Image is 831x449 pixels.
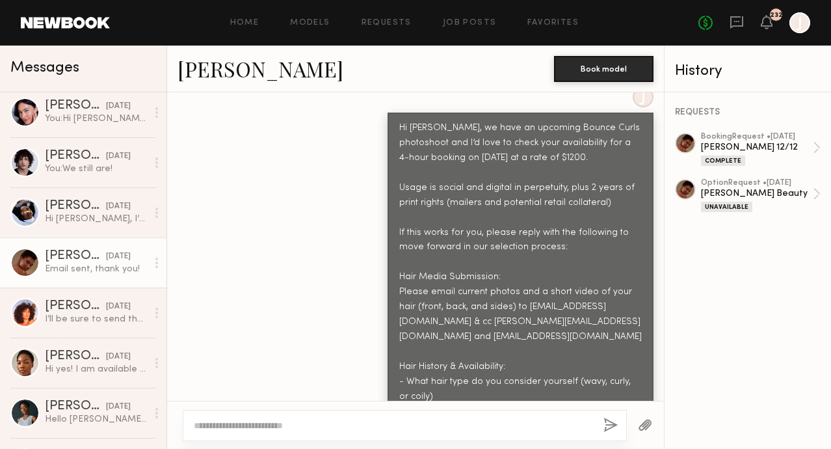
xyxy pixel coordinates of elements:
[45,113,147,125] div: You: Hi [PERSON_NAME] you’re doing well! We’re putting together a shoot [DATE], [DATE], and I wan...
[362,19,412,27] a: Requests
[106,351,131,363] div: [DATE]
[106,401,131,413] div: [DATE]
[45,263,147,275] div: Email sent, thank you!
[45,213,147,225] div: Hi [PERSON_NAME], I’ve emailed you and your team photos of my current hair as well as a video. Le...
[701,187,813,200] div: [PERSON_NAME] Beauty
[770,12,783,19] div: 232
[178,55,343,83] a: [PERSON_NAME]
[106,200,131,213] div: [DATE]
[45,350,106,363] div: [PERSON_NAME]
[701,202,752,212] div: Unavailable
[701,179,813,187] div: option Request • [DATE]
[701,133,813,141] div: booking Request • [DATE]
[45,100,106,113] div: [PERSON_NAME]
[10,61,79,75] span: Messages
[701,179,821,212] a: optionRequest •[DATE][PERSON_NAME] BeautyUnavailable
[701,156,745,166] div: Complete
[106,150,131,163] div: [DATE]
[45,313,147,325] div: I’ll be sure to send the email with everything needed. And that rate works for me.
[701,141,813,154] div: [PERSON_NAME] 12/12
[554,62,653,74] a: Book model
[675,64,821,79] div: History
[290,19,330,27] a: Models
[675,108,821,117] div: REQUESTS
[701,133,821,166] a: bookingRequest •[DATE][PERSON_NAME] 12/12Complete
[527,19,579,27] a: Favorites
[45,400,106,413] div: [PERSON_NAME]
[45,300,106,313] div: [PERSON_NAME]
[45,363,147,375] div: Hi yes! I am available on the 10th I will send the requested information ASAP
[230,19,259,27] a: Home
[45,150,106,163] div: [PERSON_NAME]
[45,200,106,213] div: [PERSON_NAME]
[45,163,147,175] div: You: We still are!
[554,56,653,82] button: Book model
[106,100,131,113] div: [DATE]
[45,250,106,263] div: [PERSON_NAME]
[106,251,131,263] div: [DATE]
[443,19,497,27] a: Job Posts
[106,301,131,313] div: [DATE]
[789,12,810,33] a: J
[45,413,147,426] div: Hello [PERSON_NAME], I appreciate the inquiry and I am interested. I just had my hair braided for...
